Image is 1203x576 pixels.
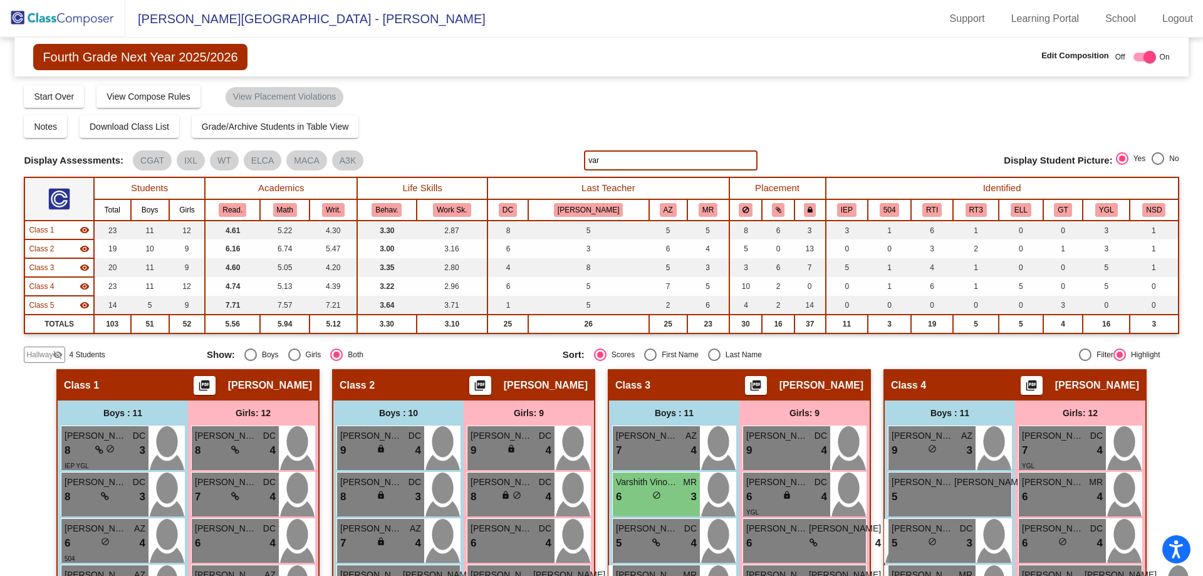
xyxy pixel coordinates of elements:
[34,122,57,132] span: Notes
[616,442,622,459] span: 7
[1130,258,1178,277] td: 1
[1130,315,1178,333] td: 3
[649,221,687,239] td: 5
[616,429,679,442] span: [PERSON_NAME]
[192,115,359,138] button: Grade/Archive Students in Table View
[1043,277,1083,296] td: 0
[487,258,528,277] td: 4
[911,277,953,296] td: 6
[746,429,809,442] span: [PERSON_NAME]
[64,379,99,392] span: Class 1
[310,221,357,239] td: 4.30
[649,199,687,221] th: Ali Zohni
[1083,277,1130,296] td: 5
[953,221,999,239] td: 1
[260,296,310,315] td: 7.57
[762,258,794,277] td: 6
[868,277,911,296] td: 1
[260,277,310,296] td: 5.13
[687,199,729,221] th: Marguerite Romano
[660,203,677,217] button: AZ
[885,401,1015,426] div: Boys : 11
[1116,152,1179,169] mat-radio-group: Select an option
[205,221,260,239] td: 4.61
[133,150,172,170] mat-chip: CGAT
[90,122,169,132] span: Download Class List
[140,442,145,459] span: 3
[691,442,697,459] span: 4
[794,221,826,239] td: 3
[1097,442,1103,459] span: 4
[257,349,279,360] div: Boys
[94,258,131,277] td: 20
[1054,203,1071,217] button: GT
[487,315,528,333] td: 25
[58,401,188,426] div: Boys : 11
[999,258,1043,277] td: 0
[94,177,206,199] th: Students
[357,239,417,258] td: 3.00
[333,401,464,426] div: Boys : 10
[999,221,1043,239] td: 0
[911,296,953,315] td: 0
[169,277,206,296] td: 12
[584,150,757,170] input: Search...
[1095,203,1118,217] button: YGL
[487,177,729,199] th: Last Teacher
[868,258,911,277] td: 1
[94,199,131,221] th: Total
[487,239,528,258] td: 6
[471,442,476,459] span: 9
[615,379,650,392] span: Class 3
[762,277,794,296] td: 2
[96,85,200,108] button: View Compose Rules
[729,315,763,333] td: 30
[911,199,953,221] th: Response to Intervention
[1160,51,1170,63] span: On
[1130,221,1178,239] td: 1
[729,296,763,315] td: 4
[1083,239,1130,258] td: 3
[1041,50,1109,62] span: Edit Composition
[762,221,794,239] td: 6
[169,199,206,221] th: Girls
[197,379,212,397] mat-icon: picture_as_pdf
[999,239,1043,258] td: 0
[80,115,179,138] button: Download Class List
[131,315,169,333] td: 51
[649,296,687,315] td: 2
[528,296,649,315] td: 5
[1024,379,1039,397] mat-icon: picture_as_pdf
[322,203,345,217] button: Writ.
[911,258,953,277] td: 4
[953,199,999,221] th: Tier 3 - Response to Intervention
[131,258,169,277] td: 11
[219,203,246,217] button: Read.
[417,277,488,296] td: 2.96
[469,376,491,395] button: Print Students Details
[687,239,729,258] td: 4
[911,221,953,239] td: 6
[739,401,870,426] div: Girls: 9
[125,9,486,29] span: [PERSON_NAME][GEOGRAPHIC_DATA] - [PERSON_NAME]
[699,203,717,217] button: MR
[24,221,93,239] td: AnnaMarie Ciavattoni - No Class Name
[1021,376,1043,395] button: Print Students Details
[487,199,528,221] th: Diana Caso
[131,296,169,315] td: 5
[837,203,857,217] button: IEP
[880,203,900,217] button: 504
[826,258,868,277] td: 5
[746,442,752,459] span: 9
[999,277,1043,296] td: 5
[487,277,528,296] td: 6
[729,277,763,296] td: 10
[24,277,93,296] td: Rebecca Wosnitzer - No Class Name
[1152,9,1203,29] a: Logout
[26,349,53,360] span: Hallway
[687,315,729,333] td: 23
[372,203,402,217] button: Behav.
[922,203,942,217] button: RTI
[24,296,93,315] td: Robyn Gugliuzza - No Class Name
[194,376,216,395] button: Print Students Details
